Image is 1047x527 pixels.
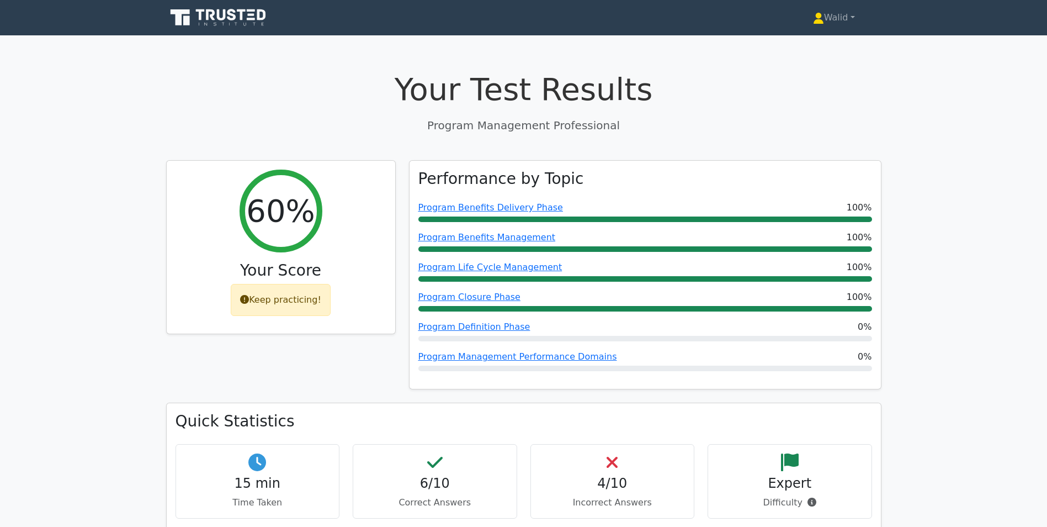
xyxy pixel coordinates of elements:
a: Walid [786,7,881,29]
div: Keep practicing! [231,284,331,316]
h4: 15 min [185,476,331,492]
h3: Performance by Topic [418,170,584,188]
h4: 4/10 [540,476,685,492]
h3: Your Score [176,261,386,280]
a: Program Benefits Management [418,232,556,243]
a: Program Definition Phase [418,322,530,332]
span: 0% [858,320,871,334]
span: 100% [847,201,872,214]
a: Program Life Cycle Management [418,262,562,272]
h4: Expert [717,476,863,492]
h1: Your Test Results [166,71,881,108]
a: Program Benefits Delivery Phase [418,202,563,213]
p: Correct Answers [362,496,508,509]
h3: Quick Statistics [176,412,872,431]
a: Program Management Performance Domains [418,351,617,362]
h2: 60% [246,192,315,229]
span: 100% [847,231,872,244]
a: Program Closure Phase [418,292,520,302]
p: Time Taken [185,496,331,509]
h4: 6/10 [362,476,508,492]
p: Difficulty [717,496,863,509]
span: 0% [858,350,871,363]
p: Incorrect Answers [540,496,685,509]
span: 100% [847,261,872,274]
p: Program Management Professional [166,117,881,134]
span: 100% [847,291,872,304]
